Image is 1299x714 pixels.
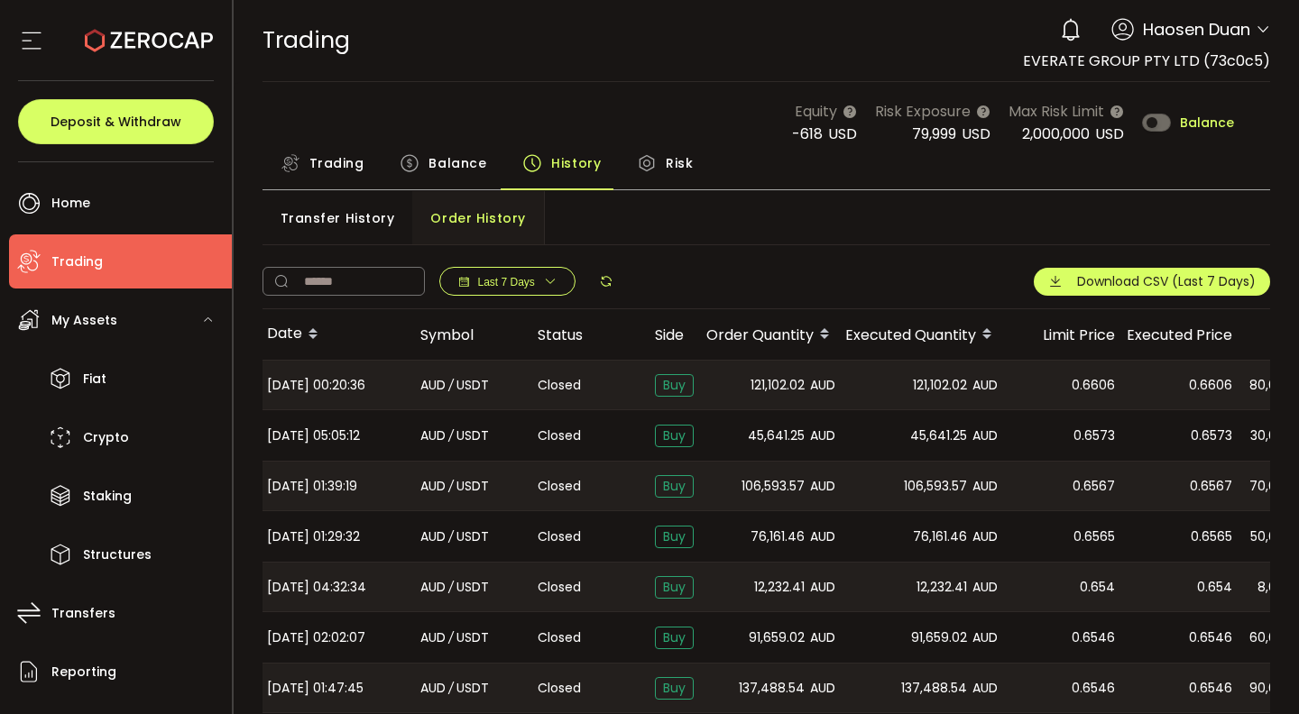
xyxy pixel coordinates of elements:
span: AUD [810,577,835,598]
span: [DATE] 01:29:32 [267,526,360,547]
span: 12,232.41 [917,577,967,598]
span: 121,102.02 [913,375,967,396]
span: Trading [263,24,350,56]
span: Max Risk Limit [1009,100,1104,123]
span: [DATE] 01:39:19 [267,476,357,497]
span: [DATE] 02:02:07 [267,627,365,648]
span: 0.6567 [1073,476,1115,497]
iframe: Chat Widget [1084,519,1299,714]
span: 45,641.25 [910,426,967,446]
span: 137,488.54 [739,678,805,699]
span: History [551,145,601,181]
span: Structures [83,542,152,568]
span: USD [828,124,857,144]
span: Risk Exposure [875,100,971,123]
span: Staking [83,483,132,509]
em: / [448,678,454,699]
button: Last 7 Days [439,267,576,296]
span: Reporting [51,659,116,685]
span: Buy [655,677,694,700]
span: AUD [810,627,835,648]
span: 45,641.25 [748,426,805,446]
span: 106,593.57 [742,476,805,497]
span: [DATE] 01:47:45 [267,678,364,699]
span: 0.6546 [1072,627,1115,648]
span: AUD [420,375,446,396]
span: AUD [810,426,835,446]
span: AUD [420,476,446,497]
div: Symbol [416,325,533,345]
span: AUD [972,678,998,699]
span: -618 [792,124,823,144]
span: AUD [972,476,998,497]
span: Transfer History [281,200,395,236]
span: USDT [456,375,489,396]
span: AUD [420,577,446,598]
span: Buy [655,576,694,599]
span: Transfers [51,600,115,627]
span: Crypto [83,425,129,451]
span: [DATE] 05:05:12 [267,426,360,446]
span: Balance [1180,116,1234,129]
span: Deposit & Withdraw [51,115,181,128]
span: Last 7 Days [478,276,535,288]
span: USDT [456,476,489,497]
span: 0.6567 [1190,476,1232,497]
span: EVERATE GROUP PTY LTD (73c0c5) [1023,50,1270,71]
span: Home [51,190,90,216]
em: / [448,375,454,396]
span: USDT [456,426,489,446]
span: Closed [538,477,581,496]
span: AUD [810,476,835,497]
span: 106,593.57 [904,476,967,497]
span: Buy [655,425,694,447]
span: USD [962,124,990,144]
span: AUD [420,426,446,446]
span: USDT [456,627,489,648]
em: / [448,476,454,497]
span: Buy [655,627,694,649]
span: USDT [456,577,489,598]
span: AUD [972,375,998,396]
em: / [448,426,454,446]
em: / [448,627,454,648]
span: Trading [309,145,364,181]
span: 0.6565 [1073,526,1115,547]
span: Trading [51,249,103,275]
div: Executed Quantity [840,319,1002,350]
div: Order Quantity [700,319,840,350]
span: AUD [420,526,446,547]
span: AUD [972,627,998,648]
span: My Assets [51,307,117,334]
span: 137,488.54 [901,678,967,699]
div: Status [533,325,650,345]
span: 0.654 [1080,577,1115,598]
span: Closed [538,679,581,698]
span: Risk [666,145,693,181]
div: Limit Price [1002,325,1119,345]
span: AUD [420,678,446,699]
span: [DATE] 04:32:34 [267,577,366,598]
button: Deposit & Withdraw [18,99,214,144]
span: Closed [538,527,581,546]
span: 79,999 [912,124,956,144]
span: AUD [972,426,998,446]
span: AUD [972,577,998,598]
span: Buy [655,374,694,397]
span: AUD [810,678,835,699]
span: Balance [428,145,486,181]
span: 0.6546 [1072,678,1115,699]
span: AUD [810,526,835,547]
em: / [448,577,454,598]
span: 0.6606 [1189,375,1232,396]
span: 91,659.02 [911,627,967,648]
span: Download CSV (Last 7 Days) [1077,272,1256,291]
span: Buy [655,526,694,548]
span: 0.6606 [1072,375,1115,396]
span: 0.6573 [1191,426,1232,446]
span: Closed [538,578,581,597]
span: Fiat [83,366,106,392]
span: Buy [655,475,694,498]
span: Closed [538,376,581,395]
